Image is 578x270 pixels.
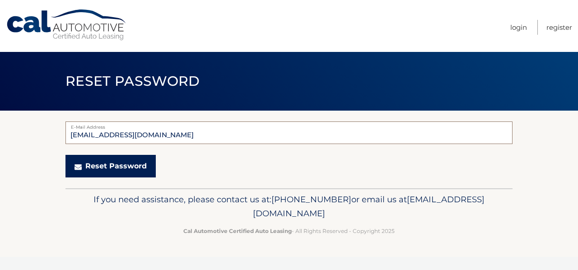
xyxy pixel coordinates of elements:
[65,121,513,129] label: E-Mail Address
[510,20,527,35] a: Login
[71,192,507,221] p: If you need assistance, please contact us at: or email us at
[65,155,156,177] button: Reset Password
[6,9,128,41] a: Cal Automotive
[183,228,292,234] strong: Cal Automotive Certified Auto Leasing
[65,121,513,144] input: E-Mail Address
[546,20,572,35] a: Register
[271,194,351,205] span: [PHONE_NUMBER]
[65,73,200,89] span: Reset Password
[71,226,507,236] p: - All Rights Reserved - Copyright 2025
